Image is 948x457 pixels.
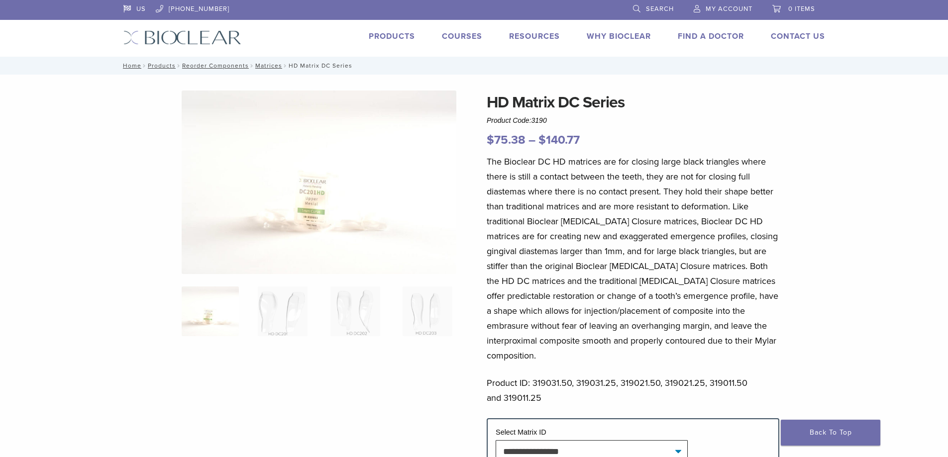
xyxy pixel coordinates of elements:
p: The Bioclear DC HD matrices are for closing large black triangles where there is still a contact ... [487,154,779,363]
span: $ [538,133,546,147]
a: Why Bioclear [587,31,651,41]
img: Anterior HD DC Series Matrices [182,91,456,274]
img: HD Matrix DC Series - Image 3 [330,286,380,336]
span: 0 items [788,5,815,13]
span: My Account [706,5,752,13]
nav: HD Matrix DC Series [116,57,833,75]
img: HD Matrix DC Series - Image 2 [258,286,308,336]
label: Select Matrix ID [496,428,546,436]
span: / [141,63,148,68]
a: Products [148,62,176,69]
span: 3190 [531,116,547,124]
span: Search [646,5,674,13]
img: Anterior-HD-DC-Series-Matrices-324x324.jpg [182,286,239,336]
a: Matrices [255,62,282,69]
bdi: 75.38 [487,133,526,147]
a: Find A Doctor [678,31,744,41]
a: Reorder Components [182,62,249,69]
a: Home [120,62,141,69]
span: $ [487,133,494,147]
span: – [528,133,535,147]
a: Courses [442,31,482,41]
a: Back To Top [781,420,880,446]
span: / [282,63,289,68]
a: Resources [509,31,560,41]
img: Bioclear [123,30,241,45]
img: HD Matrix DC Series - Image 4 [403,286,452,336]
p: Product ID: 319031.50, 319031.25, 319021.50, 319021.25, 319011.50 and 319011.25 [487,375,779,405]
span: Product Code: [487,116,547,124]
span: / [249,63,255,68]
bdi: 140.77 [538,133,580,147]
a: Contact Us [771,31,825,41]
a: Products [369,31,415,41]
h1: HD Matrix DC Series [487,91,779,114]
span: / [176,63,182,68]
